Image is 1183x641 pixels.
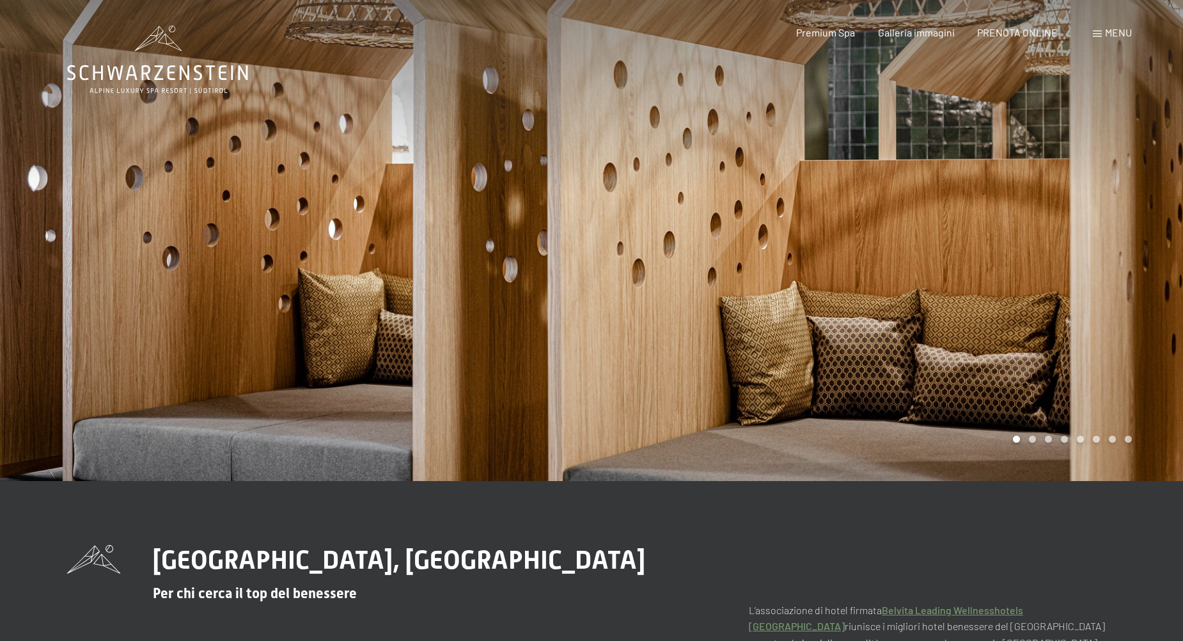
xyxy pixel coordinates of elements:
a: Premium Spa [796,26,855,38]
div: Carousel Page 5 [1077,436,1084,443]
div: Carousel Page 4 [1061,436,1068,443]
div: Carousel Page 7 [1109,436,1116,443]
span: [GEOGRAPHIC_DATA], [GEOGRAPHIC_DATA] [153,545,645,575]
div: Carousel Pagination [1008,436,1132,443]
div: Carousel Page 1 (Current Slide) [1013,436,1020,443]
a: Galleria immagini [878,26,955,38]
div: Carousel Page 8 [1125,436,1132,443]
div: Carousel Page 6 [1093,436,1100,443]
a: PRENOTA ONLINE [977,26,1058,38]
div: Carousel Page 2 [1029,436,1036,443]
a: Belvita Leading Wellnesshotels [GEOGRAPHIC_DATA] [749,604,1023,633]
span: Menu [1105,26,1132,38]
div: Carousel Page 3 [1045,436,1052,443]
span: Per chi cerca il top del benessere [153,585,357,601]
